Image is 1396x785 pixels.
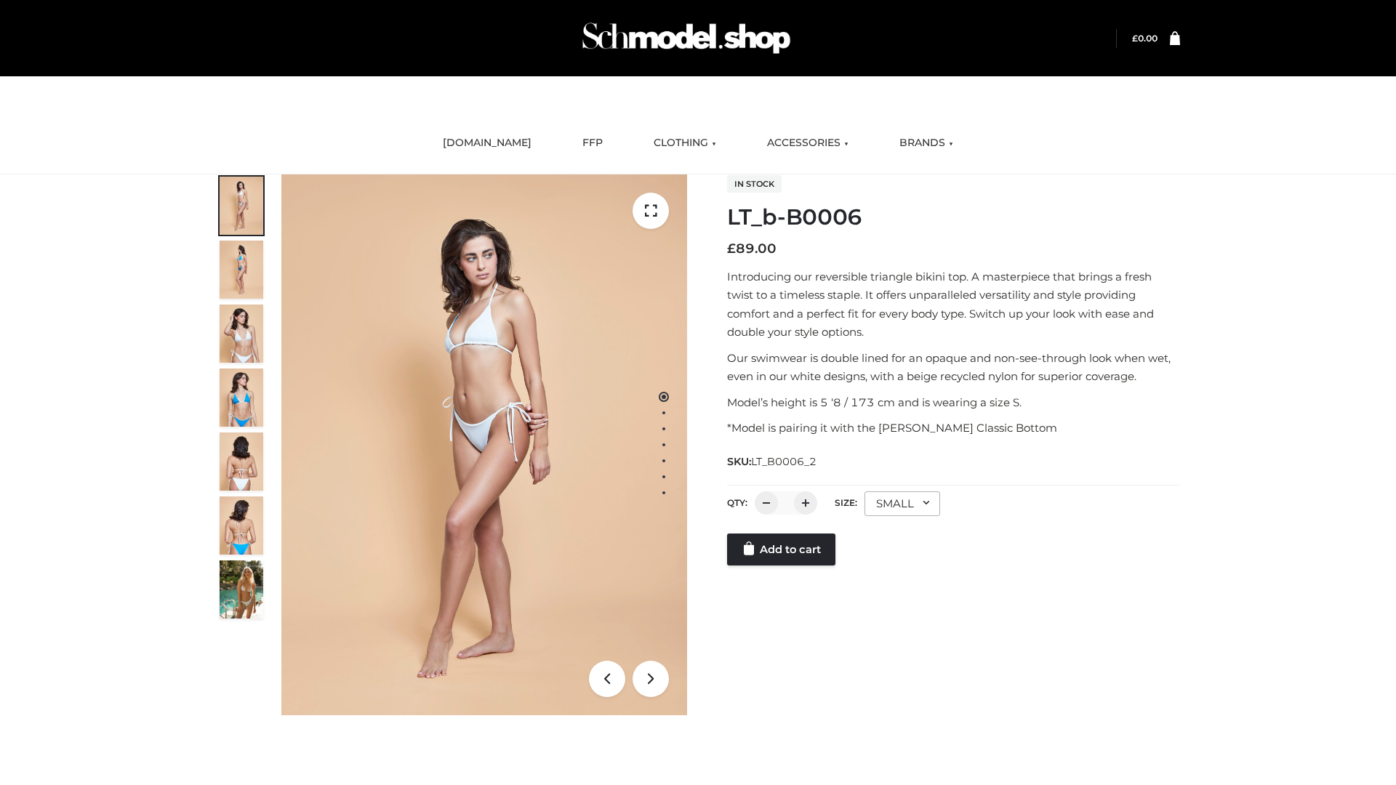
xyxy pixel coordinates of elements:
[643,127,727,159] a: CLOTHING
[751,455,817,468] span: LT_B0006_2
[220,177,263,235] img: ArielClassicBikiniTop_CloudNine_AzureSky_OW114ECO_1-scaled.jpg
[220,560,263,619] img: Arieltop_CloudNine_AzureSky2.jpg
[220,496,263,555] img: ArielClassicBikiniTop_CloudNine_AzureSky_OW114ECO_8-scaled.jpg
[727,267,1180,342] p: Introducing our reversible triangle bikini top. A masterpiece that brings a fresh twist to a time...
[220,432,263,491] img: ArielClassicBikiniTop_CloudNine_AzureSky_OW114ECO_7-scaled.jpg
[727,497,747,508] label: QTY:
[1132,33,1138,44] span: £
[727,204,1180,230] h1: LT_b-B0006
[727,534,835,565] a: Add to cart
[727,419,1180,438] p: *Model is pairing it with the [PERSON_NAME] Classic Bottom
[727,175,782,193] span: In stock
[756,127,859,159] a: ACCESSORIES
[1132,33,1158,44] bdi: 0.00
[727,241,777,257] bdi: 89.00
[577,9,795,67] img: Schmodel Admin 964
[727,453,818,470] span: SKU:
[727,349,1180,386] p: Our swimwear is double lined for an opaque and non-see-through look when wet, even in our white d...
[865,491,940,516] div: SMALL
[727,241,736,257] span: £
[727,393,1180,412] p: Model’s height is 5 ‘8 / 173 cm and is wearing a size S.
[281,174,687,715] img: LT_b-B0006
[835,497,857,508] label: Size:
[1132,33,1158,44] a: £0.00
[571,127,614,159] a: FFP
[888,127,964,159] a: BRANDS
[220,305,263,363] img: ArielClassicBikiniTop_CloudNine_AzureSky_OW114ECO_3-scaled.jpg
[432,127,542,159] a: [DOMAIN_NAME]
[220,241,263,299] img: ArielClassicBikiniTop_CloudNine_AzureSky_OW114ECO_2-scaled.jpg
[220,369,263,427] img: ArielClassicBikiniTop_CloudNine_AzureSky_OW114ECO_4-scaled.jpg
